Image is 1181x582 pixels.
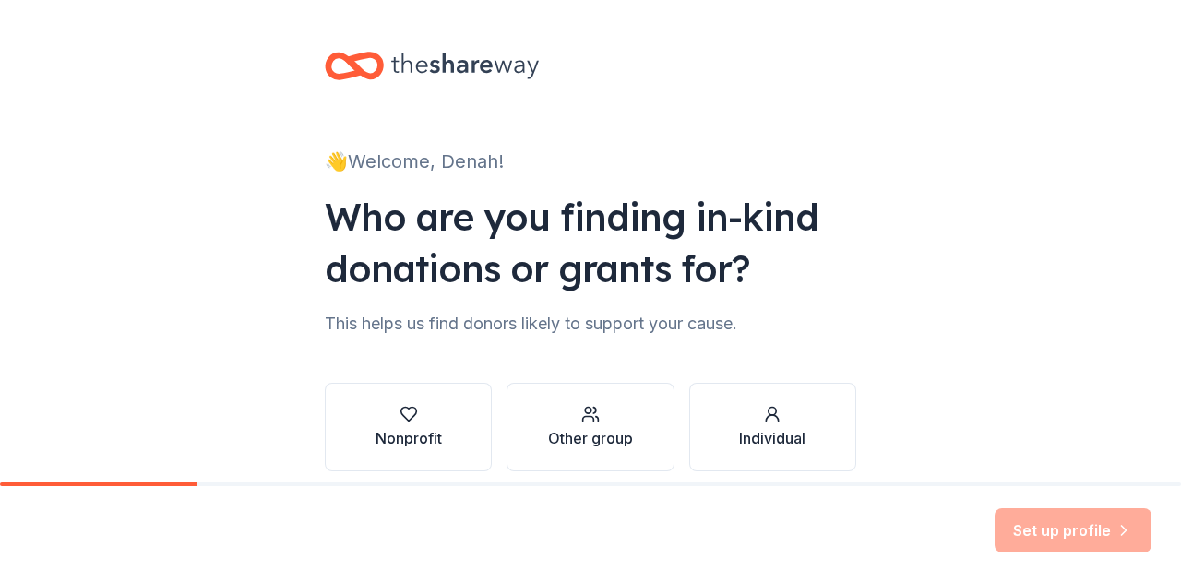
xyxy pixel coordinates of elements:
[739,427,805,449] div: Individual
[325,309,856,339] div: This helps us find donors likely to support your cause.
[689,383,856,471] button: Individual
[376,427,442,449] div: Nonprofit
[325,383,492,471] button: Nonprofit
[548,427,633,449] div: Other group
[507,383,674,471] button: Other group
[325,191,856,294] div: Who are you finding in-kind donations or grants for?
[325,147,856,176] div: 👋 Welcome, Denah!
